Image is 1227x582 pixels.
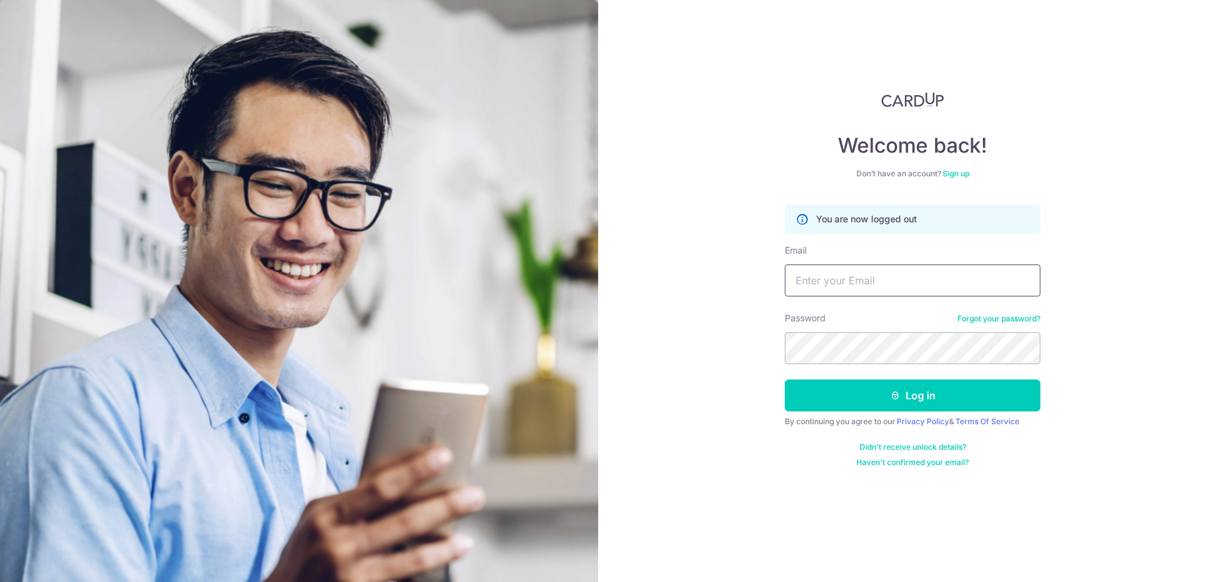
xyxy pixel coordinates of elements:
h4: Welcome back! [785,133,1040,158]
a: Didn't receive unlock details? [860,442,966,452]
p: You are now logged out [816,213,917,226]
label: Password [785,312,826,325]
div: Don’t have an account? [785,169,1040,179]
a: Sign up [943,169,969,178]
label: Email [785,244,806,257]
a: Privacy Policy [897,417,949,426]
a: Forgot your password? [957,314,1040,324]
a: Haven't confirmed your email? [856,457,969,468]
div: By continuing you agree to our & [785,417,1040,427]
a: Terms Of Service [955,417,1019,426]
img: CardUp Logo [881,92,944,107]
button: Log in [785,379,1040,411]
input: Enter your Email [785,264,1040,296]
